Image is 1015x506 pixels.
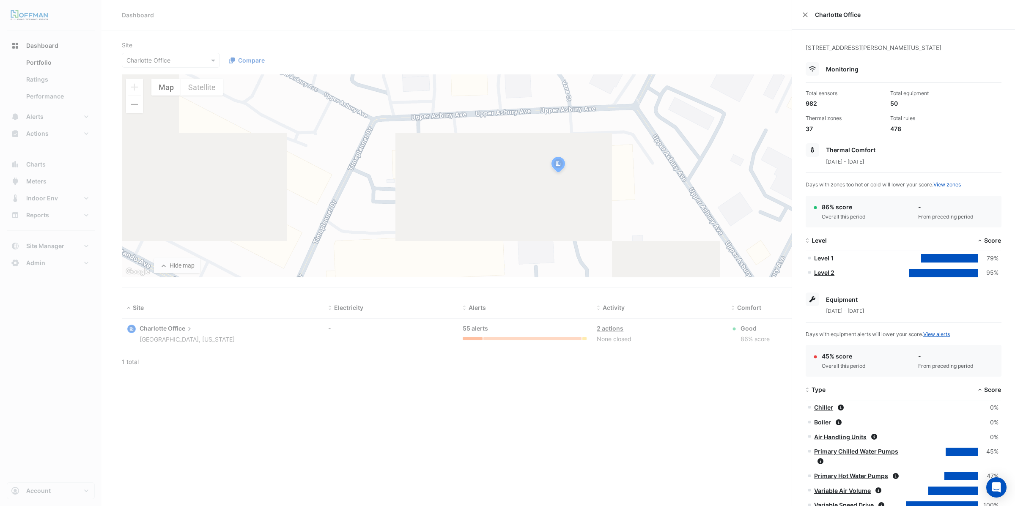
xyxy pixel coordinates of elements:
[978,254,999,263] div: 79%
[822,362,866,370] div: Overall this period
[814,448,898,455] a: Primary Chilled Water Pumps
[978,403,999,413] div: 0%
[814,472,888,479] a: Primary Hot Water Pumps
[806,90,883,97] div: Total sensors
[978,418,999,427] div: 0%
[814,418,831,426] a: Boiler
[822,352,866,361] div: 45% score
[812,386,826,393] span: Type
[978,471,999,481] div: 47%
[984,237,1001,244] span: Score
[812,237,827,244] span: Level
[918,352,974,361] div: -
[814,433,867,440] a: Air Handling Units
[826,159,864,165] span: [DATE] - [DATE]
[978,268,999,278] div: 95%
[890,115,968,122] div: Total rules
[806,115,883,122] div: Thermal zones
[814,404,833,411] a: Chiller
[806,331,950,337] span: Days with equipment alerts will lower your score.
[822,202,866,211] div: 86% score
[806,124,883,133] div: 37
[806,99,883,108] div: 982
[978,486,999,496] div: 69%
[815,10,1005,19] span: Charlotte Office
[814,269,834,276] a: Level 2
[814,254,834,262] a: Level 1
[978,447,999,457] div: 45%
[923,331,950,337] a: View alerts
[826,66,859,73] span: Monitoring
[806,181,961,188] span: Days with zones too hot or cold will lower your score.
[826,296,858,303] span: Equipment
[802,12,808,18] button: Close
[826,146,875,153] span: Thermal Comfort
[814,487,871,494] a: Variable Air Volume
[978,432,999,442] div: 0%
[986,477,1007,498] div: Open Intercom Messenger
[918,202,974,211] div: -
[918,213,974,221] div: From preceding period
[822,213,866,221] div: Overall this period
[918,362,974,370] div: From preceding period
[890,124,968,133] div: 478
[826,308,864,314] span: [DATE] - [DATE]
[933,181,961,188] a: View zones
[806,43,1001,62] div: [STREET_ADDRESS][PERSON_NAME][US_STATE]
[984,386,1001,393] span: Score
[890,99,968,108] div: 50
[890,90,968,97] div: Total equipment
